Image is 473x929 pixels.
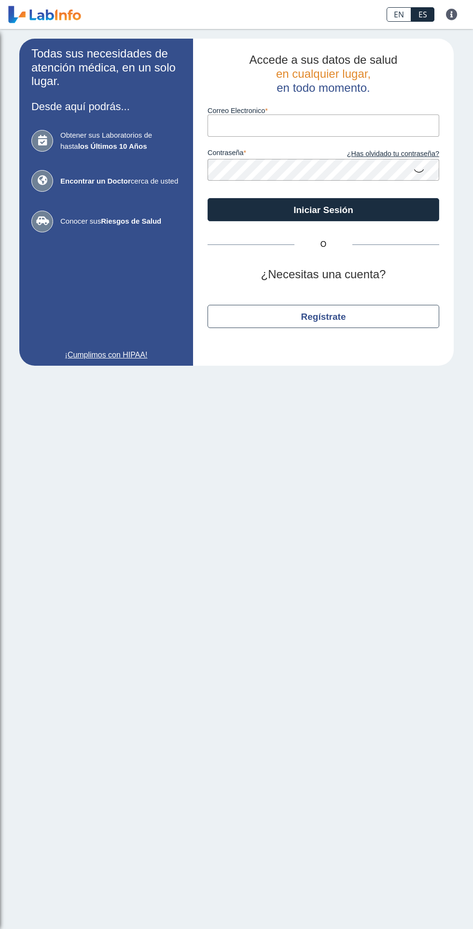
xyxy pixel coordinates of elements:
a: EN [387,7,411,22]
button: Iniciar Sesión [208,198,439,221]
span: cerca de usted [60,176,181,187]
b: Riesgos de Salud [101,217,161,225]
a: ¡Cumplimos con HIPAA! [31,349,181,361]
a: ¿Has olvidado tu contraseña? [323,149,439,159]
span: Obtener sus Laboratorios de hasta [60,130,181,152]
span: O [294,239,352,250]
h3: Desde aquí podrás... [31,100,181,113]
h2: ¿Necesitas una cuenta? [208,268,439,282]
label: Correo Electronico [208,107,439,114]
span: Conocer sus [60,216,181,227]
b: los Últimos 10 Años [78,142,147,150]
label: contraseña [208,149,323,159]
a: ES [411,7,434,22]
b: Encontrar un Doctor [60,177,131,185]
button: Regístrate [208,305,439,328]
h2: Todas sus necesidades de atención médica, en un solo lugar. [31,47,181,88]
span: en cualquier lugar, [276,67,371,80]
span: en todo momento. [277,81,370,94]
span: Accede a sus datos de salud [250,53,398,66]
